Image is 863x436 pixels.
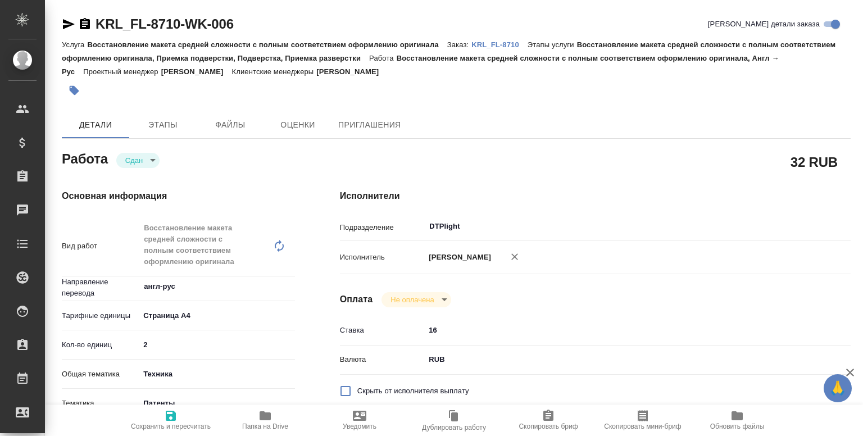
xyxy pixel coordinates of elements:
[122,156,146,165] button: Сдан
[78,17,92,31] button: Скопировать ссылку
[62,339,139,351] p: Кол-во единиц
[471,39,528,49] a: KRL_FL-8710
[596,405,690,436] button: Скопировать мини-бриф
[528,40,577,49] p: Этапы услуги
[425,350,808,369] div: RUB
[232,67,317,76] p: Клиентские менеджеры
[62,276,139,299] p: Направление перевода
[83,67,161,76] p: Проектный менеджер
[139,365,294,384] div: Техника
[387,295,437,305] button: Не оплачена
[161,67,232,76] p: [PERSON_NAME]
[340,252,425,263] p: Исполнитель
[62,148,108,168] h2: Работа
[116,153,160,168] div: Сдан
[425,252,491,263] p: [PERSON_NAME]
[802,225,804,228] button: Open
[422,424,486,432] span: Дублировать работу
[62,54,779,76] p: Восстановление макета средней сложности с полным соответствием оформлению оригинала, Англ → Рус
[62,369,139,380] p: Общая тематика
[62,240,139,252] p: Вид работ
[828,376,847,400] span: 🙏
[710,423,765,430] span: Обновить файлы
[62,310,139,321] p: Тарифные единицы
[242,423,288,430] span: Папка на Drive
[62,40,87,49] p: Услуга
[407,405,501,436] button: Дублировать работу
[316,67,387,76] p: [PERSON_NAME]
[124,405,218,436] button: Сохранить и пересчитать
[338,118,401,132] span: Приглашения
[62,17,75,31] button: Скопировать ссылку для ЯМессенджера
[824,374,852,402] button: 🙏
[87,40,447,49] p: Восстановление макета средней сложности с полным соответствием оформлению оригинала
[312,405,407,436] button: Уведомить
[381,292,451,307] div: Сдан
[62,189,295,203] h4: Основная информация
[96,16,234,31] a: KRL_FL-8710-WK-006
[340,222,425,233] p: Подразделение
[690,405,784,436] button: Обновить файлы
[369,54,397,62] p: Работа
[471,40,528,49] p: KRL_FL-8710
[289,285,291,288] button: Open
[340,354,425,365] p: Валюта
[218,405,312,436] button: Папка на Drive
[502,244,527,269] button: Удалить исполнителя
[139,306,294,325] div: Страница А4
[139,337,294,353] input: ✎ Введи что-нибудь
[62,78,87,103] button: Добавить тэг
[131,423,211,430] span: Сохранить и пересчитать
[139,394,294,413] div: Патенты
[271,118,325,132] span: Оценки
[604,423,681,430] span: Скопировать мини-бриф
[343,423,376,430] span: Уведомить
[791,152,838,171] h2: 32 RUB
[69,118,122,132] span: Детали
[357,385,469,397] span: Скрыть от исполнителя выплату
[340,293,373,306] h4: Оплата
[708,19,820,30] span: [PERSON_NAME] детали заказа
[340,189,851,203] h4: Исполнители
[62,398,139,409] p: Тематика
[501,405,596,436] button: Скопировать бриф
[519,423,578,430] span: Скопировать бриф
[203,118,257,132] span: Файлы
[136,118,190,132] span: Этапы
[447,40,471,49] p: Заказ:
[340,325,425,336] p: Ставка
[425,322,808,338] input: ✎ Введи что-нибудь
